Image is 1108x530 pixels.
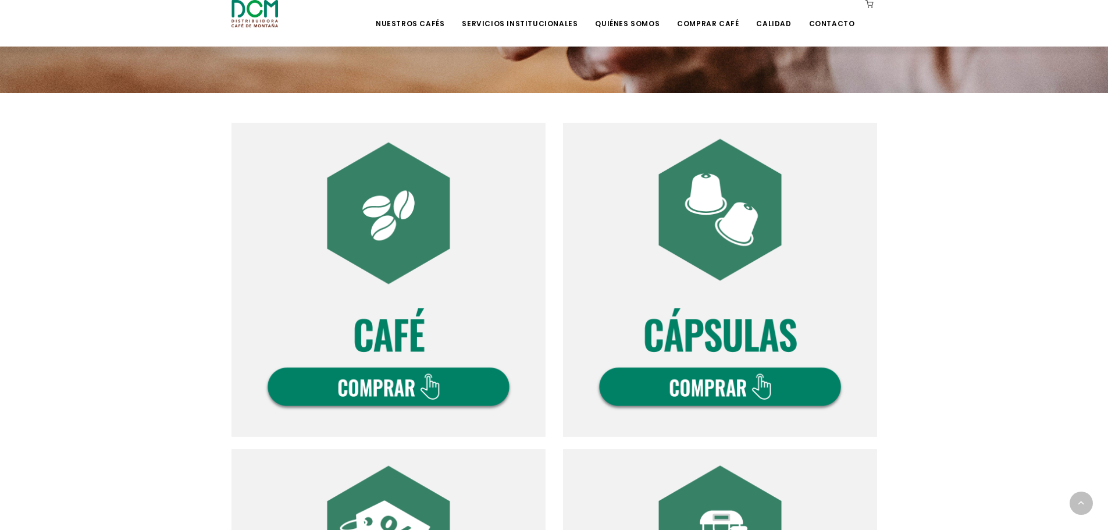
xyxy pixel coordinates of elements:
[455,1,585,29] a: Servicios Institucionales
[670,1,746,29] a: Comprar Café
[369,1,451,29] a: Nuestros Cafés
[749,1,798,29] a: Calidad
[231,123,546,437] img: DCM-WEB-BOT-COMPRA-V2024-01.png
[588,1,667,29] a: Quiénes Somos
[802,1,862,29] a: Contacto
[563,123,877,437] img: DCM-WEB-BOT-COMPRA-V2024-02.png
